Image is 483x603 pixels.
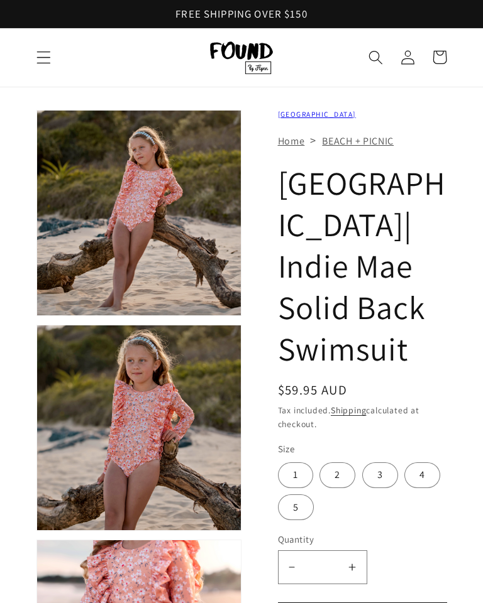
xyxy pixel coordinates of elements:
label: 1 [278,462,313,488]
a: [GEOGRAPHIC_DATA] [278,109,356,119]
span: $59.95 AUD [278,381,348,398]
summary: Search [360,41,392,73]
img: FOUND By Flynn logo [210,41,273,74]
a: Home [278,134,305,148]
legend: Size [278,442,296,455]
a: Shipping [331,405,366,416]
label: 3 [362,462,398,488]
h1: [GEOGRAPHIC_DATA]| Indie Mae Solid Back Swimsuit [278,163,447,369]
summary: Menu [28,41,60,73]
label: 2 [319,462,355,488]
div: Tax included. calculated at checkout. [278,403,447,431]
label: 5 [278,494,314,520]
a: BEACH + PICNIC [322,134,394,148]
label: Quantity [278,533,447,546]
span: > [310,133,316,148]
label: 4 [404,462,440,488]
